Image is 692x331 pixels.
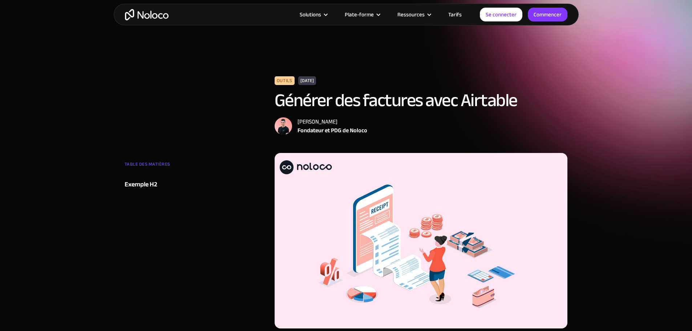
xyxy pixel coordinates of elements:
div: Plate-forme [336,10,388,19]
font: Commencer [534,9,562,20]
font: Tarifs [448,9,462,20]
div: Solutions [291,10,336,19]
a: Exemple H2 [125,179,213,190]
font: [PERSON_NAME] [298,116,337,127]
a: maison [125,9,169,20]
font: Solutions [300,9,321,20]
font: Ressources [397,9,425,20]
a: Commencer [528,8,567,21]
font: Se connecter [486,9,517,20]
font: Fondateur et PDG de Noloco [298,125,367,136]
font: Plate-forme [345,9,374,20]
font: Outils [277,76,292,85]
font: Générer des factures avec Airtable [275,83,517,117]
a: Se connecter [480,8,522,21]
font: Exemple H2 [125,178,157,190]
font: [DATE] [300,76,314,85]
a: Tarifs [439,10,471,19]
font: TABLE DES MATIÈRES [125,160,170,169]
div: Ressources [388,10,439,19]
